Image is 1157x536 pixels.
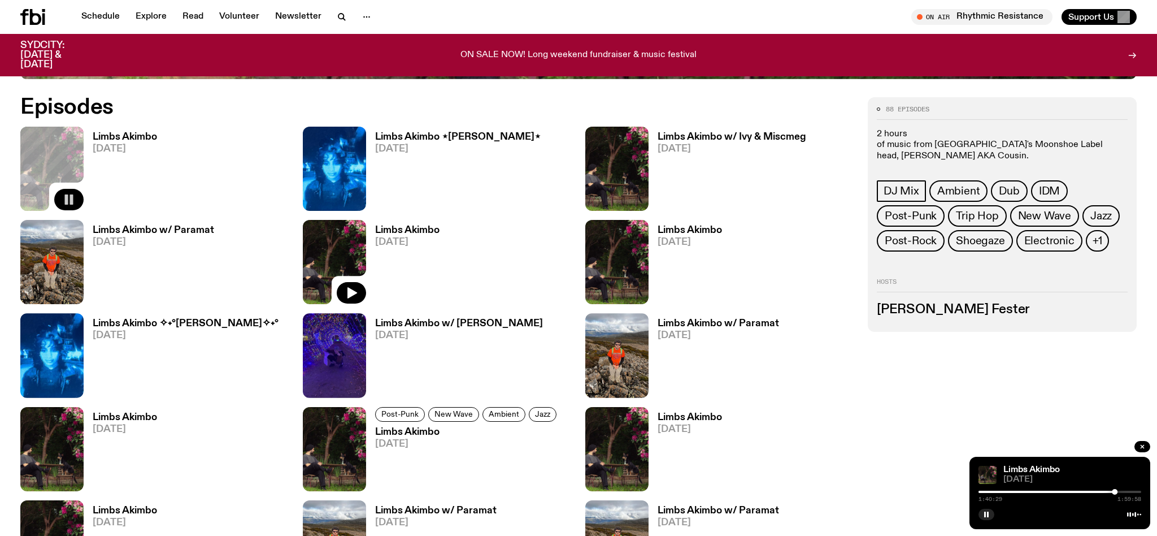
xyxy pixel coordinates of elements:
img: Jackson sits at an outdoor table, legs crossed and gazing at a black and brown dog also sitting a... [585,127,649,211]
a: Limbs Akimbo w/ Paramat[DATE] [84,226,214,304]
span: 1:40:29 [978,496,1002,502]
span: Shoegaze [956,235,1004,247]
h3: Limbs Akimbo w/ Paramat [375,506,497,516]
a: Jazz [529,407,556,422]
a: New Wave [1010,205,1079,227]
a: Limbs Akimbo ⋆[PERSON_NAME]⋆[DATE] [366,132,541,211]
a: Volunteer [212,9,266,25]
a: Ambient [929,180,988,202]
span: [DATE] [93,331,279,340]
span: New Wave [434,410,473,418]
img: Jackson sits at an outdoor table, legs crossed and gazing at a black and brown dog also sitting a... [303,220,366,304]
span: [DATE] [658,425,722,434]
a: Limbs Akimbo[DATE] [84,132,157,211]
span: Dub [999,185,1019,197]
a: Limbs Akimbo[DATE] [84,413,157,491]
span: [DATE] [375,439,560,449]
img: Jackson sits at an outdoor table, legs crossed and gazing at a black and brown dog also sitting a... [978,466,997,484]
button: On AirRhythmic Resistance [911,9,1052,25]
span: [DATE] [375,518,497,528]
span: IDM [1039,185,1060,197]
p: ON SALE NOW! Long weekend fundraiser & music festival [460,50,697,60]
p: 2 hours of music from [GEOGRAPHIC_DATA]'s Moonshoe Label head, [PERSON_NAME] AKA Cousin. [877,129,1128,162]
h3: Limbs Akimbo [375,226,440,235]
h3: Limbs Akimbo [93,506,157,516]
h3: Limbs Akimbo w/ Paramat [658,506,779,516]
a: Ambient [482,407,525,422]
a: Post-Rock [877,230,945,252]
span: [DATE] [375,237,440,247]
span: Post-Punk [885,210,937,222]
a: Post-Punk [877,205,945,227]
a: IDM [1031,180,1068,202]
span: Post-Punk [381,410,419,418]
span: [DATE] [93,425,157,434]
a: Limbs Akimbo[DATE] [649,226,722,304]
h3: Limbs Akimbo w/ Paramat [658,319,779,328]
h3: Limbs Akimbo [658,413,722,422]
h3: Limbs Akimbo [93,132,157,142]
h3: [PERSON_NAME] Fester [877,304,1128,316]
a: Schedule [75,9,127,25]
a: Electronic [1016,230,1082,252]
a: Trip Hop [948,205,1006,227]
span: +1 [1093,235,1103,247]
span: 1:59:58 [1117,496,1141,502]
a: Post-Punk [375,407,425,422]
span: Jazz [535,410,550,418]
span: Jazz [1090,210,1112,222]
span: [DATE] [1003,476,1141,484]
h3: Limbs Akimbo w/ Ivy & Miscmeg [658,132,806,142]
button: +1 [1086,230,1110,252]
span: [DATE] [658,237,722,247]
span: New Wave [1018,210,1071,222]
a: Limbs Akimbo ✧˖°[PERSON_NAME]✧˖°[DATE] [84,319,279,397]
a: Shoegaze [948,230,1012,252]
a: DJ Mix [877,180,926,202]
a: Limbs Akimbo[DATE] [366,226,440,304]
span: [DATE] [375,144,541,154]
a: Explore [129,9,173,25]
span: Electronic [1024,235,1075,247]
span: Post-Rock [885,235,937,247]
span: [DATE] [658,518,779,528]
a: Limbs Akimbo [1003,465,1060,474]
h3: Limbs Akimbo [375,427,560,437]
span: Support Us [1068,12,1114,22]
img: Jackson sits at an outdoor table, legs crossed and gazing at a black and brown dog also sitting a... [585,220,649,304]
a: New Wave [428,407,479,422]
h3: SYDCITY: [DATE] & [DATE] [20,41,93,70]
a: Dub [991,180,1027,202]
span: DJ Mix [884,185,919,197]
a: Jazz [1082,205,1120,227]
a: Limbs Akimbo w/ [PERSON_NAME][DATE] [366,319,543,397]
span: [DATE] [658,331,779,340]
h3: Limbs Akimbo [93,413,157,422]
span: [DATE] [93,144,157,154]
h3: Limbs Akimbo w/ Paramat [93,226,214,235]
a: Limbs Akimbo[DATE] [366,427,560,491]
span: Ambient [937,185,980,197]
span: Ambient [489,410,519,418]
a: Newsletter [268,9,328,25]
span: 88 episodes [886,106,929,113]
h3: Limbs Akimbo ✧˖°[PERSON_NAME]✧˖° [93,319,279,328]
a: Limbs Akimbo[DATE] [649,413,722,491]
h3: Limbs Akimbo [658,226,722,235]
span: Trip Hop [956,210,998,222]
img: Jackson sits at an outdoor table, legs crossed and gazing at a black and brown dog also sitting a... [585,407,649,491]
img: Jackson sits at an outdoor table, legs crossed and gazing at a black and brown dog also sitting a... [303,407,366,491]
h3: Limbs Akimbo ⋆[PERSON_NAME]⋆ [375,132,541,142]
h2: Episodes [20,97,760,118]
img: Jackson sits at an outdoor table, legs crossed and gazing at a black and brown dog also sitting a... [20,407,84,491]
a: Read [176,9,210,25]
span: [DATE] [658,144,806,154]
button: Support Us [1062,9,1137,25]
h2: Hosts [877,279,1128,292]
span: [DATE] [93,237,214,247]
a: Limbs Akimbo w/ Paramat[DATE] [649,319,779,397]
h3: Limbs Akimbo w/ [PERSON_NAME] [375,319,543,328]
span: [DATE] [375,331,543,340]
span: [DATE] [93,518,157,528]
